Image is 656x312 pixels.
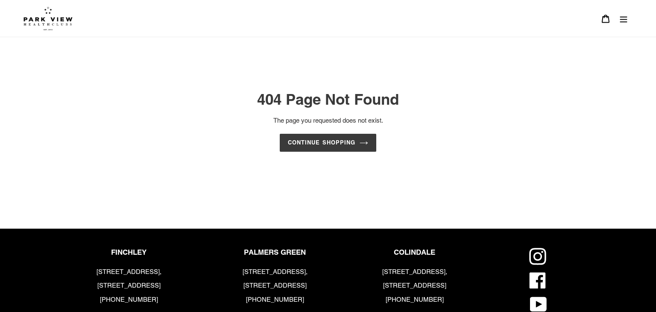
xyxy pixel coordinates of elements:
button: Menu [615,9,633,28]
p: [STREET_ADDRESS] [95,281,162,291]
p: [STREET_ADDRESS], [381,267,448,277]
h1: 404 Page Not Found [119,91,537,109]
p: PALMERS GREEN [241,248,308,256]
p: COLINDALE [381,248,448,256]
p: [STREET_ADDRESS], [241,267,308,277]
img: Park view health clubs is a gym near you. [23,6,73,30]
p: The page you requested does not exist. [119,116,537,126]
a: Continue shopping [280,134,376,152]
p: [STREET_ADDRESS] [381,281,448,291]
p: [PHONE_NUMBER] [381,295,448,305]
p: FINCHLEY [95,248,162,256]
p: [PHONE_NUMBER] [241,295,308,305]
p: [STREET_ADDRESS], [95,267,162,277]
p: [STREET_ADDRESS] [241,281,308,291]
p: [PHONE_NUMBER] [95,295,162,305]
